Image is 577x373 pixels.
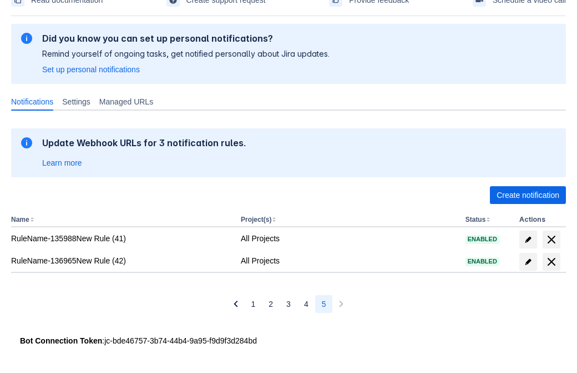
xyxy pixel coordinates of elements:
span: 3 [286,295,291,313]
span: edit [524,257,533,266]
div: RuleName-136965New Rule (42) [11,255,232,266]
button: Name [11,216,29,223]
button: Status [465,216,486,223]
nav: Pagination [227,295,351,313]
strong: Bot Connection Token [20,336,102,345]
span: delete [545,233,558,246]
span: 4 [304,295,308,313]
h2: Did you know you can set up personal notifications? [42,33,330,44]
button: Next [332,295,350,313]
button: Page 1 [245,295,262,313]
div: : jc-bde46757-3b74-44b4-9a95-f9d9f3d284bd [20,335,557,346]
span: Create notification [497,186,559,204]
a: Set up personal notifications [42,64,140,75]
button: Project(s) [241,216,271,223]
th: Actions [515,213,566,227]
button: Create notification [490,186,566,204]
span: information [20,136,33,150]
span: Notifications [11,96,53,107]
div: RuleName-135988New Rule (41) [11,233,232,244]
button: Page 5 [315,295,333,313]
span: Managed URLs [99,96,153,107]
span: delete [545,255,558,268]
button: Page 3 [280,295,297,313]
span: 2 [269,295,273,313]
span: 5 [322,295,326,313]
h2: Update Webhook URLs for 3 notification rules. [42,137,246,148]
a: Learn more [42,157,82,168]
span: edit [524,235,533,244]
span: Settings [62,96,90,107]
div: All Projects [241,255,457,266]
p: Remind yourself of ongoing tasks, get notified personally about Jira updates. [42,48,330,59]
span: information [20,32,33,45]
span: 1 [251,295,256,313]
div: All Projects [241,233,457,244]
span: Enabled [465,258,499,265]
button: Page 4 [297,295,315,313]
button: Page 2 [262,295,280,313]
button: Previous [227,295,245,313]
span: Enabled [465,236,499,242]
